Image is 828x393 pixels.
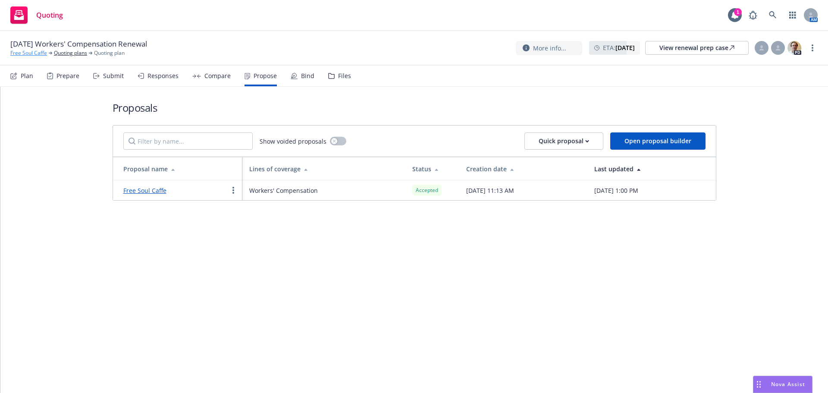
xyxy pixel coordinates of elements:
[147,72,179,79] div: Responses
[524,132,603,150] button: Quick proposal
[54,49,87,57] a: Quoting plans
[338,72,351,79] div: Files
[56,72,79,79] div: Prepare
[610,132,706,150] button: Open proposal builder
[516,41,582,55] button: More info...
[615,44,635,52] strong: [DATE]
[228,185,238,195] a: more
[123,186,166,195] a: Free Soul Caffe
[103,72,124,79] div: Submit
[787,41,801,55] img: photo
[603,43,635,52] span: ETA :
[21,72,33,79] div: Plan
[784,6,801,24] a: Switch app
[764,6,781,24] a: Search
[113,101,716,115] h1: Proposals
[744,6,762,24] a: Report a Bug
[753,376,764,393] div: Drag to move
[594,164,709,173] div: Last updated
[10,39,147,49] span: [DATE] Workers' Compensation Renewal
[123,164,235,173] div: Proposal name
[301,72,314,79] div: Bind
[204,72,231,79] div: Compare
[94,49,125,57] span: Quoting plan
[416,186,438,194] span: Accepted
[734,8,742,16] div: 1
[466,164,580,173] div: Creation date
[771,380,805,388] span: Nova Assist
[412,164,452,173] div: Status
[7,3,66,27] a: Quoting
[807,43,818,53] a: more
[260,137,326,146] span: Show voided proposals
[36,12,63,19] span: Quoting
[539,133,589,149] div: Quick proposal
[753,376,812,393] button: Nova Assist
[10,49,47,57] a: Free Soul Caffe
[594,186,638,195] span: [DATE] 1:00 PM
[123,132,253,150] input: Filter by name...
[624,137,691,145] span: Open proposal builder
[466,186,514,195] span: [DATE] 11:13 AM
[249,164,398,173] div: Lines of coverage
[533,44,566,53] span: More info...
[645,41,749,55] a: View renewal prep case
[249,186,318,195] span: Workers' Compensation
[659,41,734,54] div: View renewal prep case
[254,72,277,79] div: Propose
